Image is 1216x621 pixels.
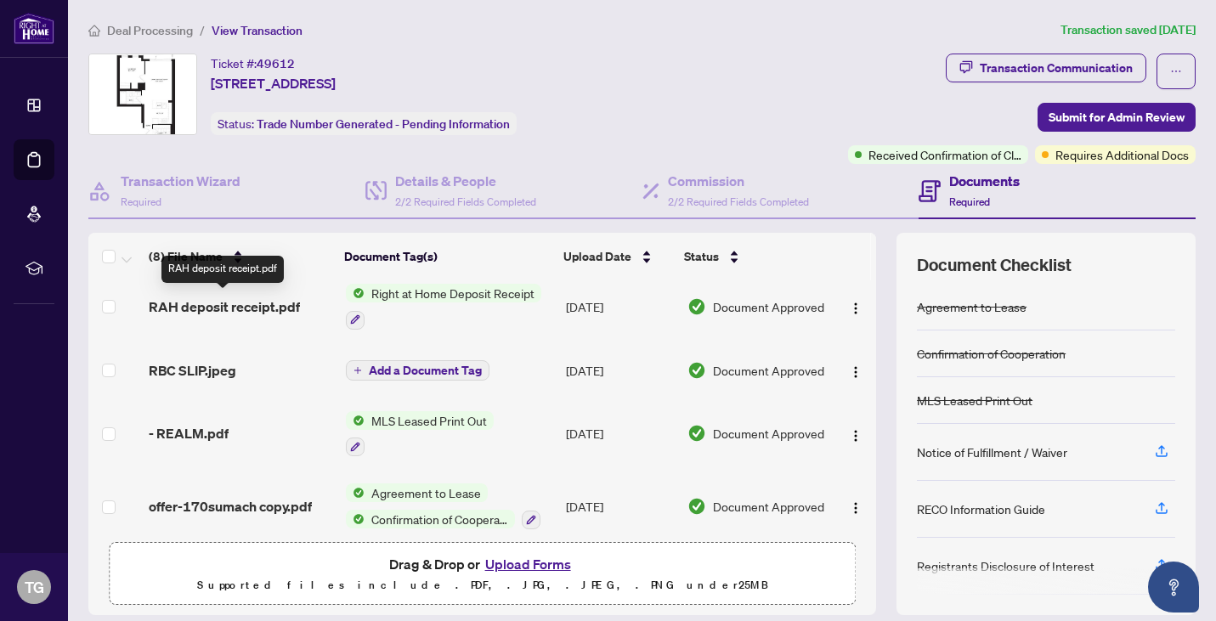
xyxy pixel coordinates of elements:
[949,171,1020,191] h4: Documents
[713,361,824,380] span: Document Approved
[395,195,536,208] span: 2/2 Required Fields Completed
[842,293,869,320] button: Logo
[559,343,681,398] td: [DATE]
[110,543,855,606] span: Drag & Drop orUpload FormsSupported files include .PDF, .JPG, .JPEG, .PNG under25MB
[917,556,1094,575] div: Registrants Disclosure of Interest
[917,443,1067,461] div: Notice of Fulfillment / Waiver
[849,501,863,515] img: Logo
[25,575,44,599] span: TG
[346,284,365,302] img: Status Icon
[161,256,284,283] div: RAH deposit receipt.pdf
[842,493,869,520] button: Logo
[949,195,990,208] span: Required
[842,420,869,447] button: Logo
[917,391,1032,409] div: MLS Leased Print Out
[200,20,205,40] li: /
[687,361,706,380] img: Document Status
[346,411,365,430] img: Status Icon
[563,247,631,266] span: Upload Date
[211,54,295,73] div: Ticket #:
[149,247,223,266] span: (8) File Name
[365,510,515,528] span: Confirmation of Cooperation
[917,344,1066,363] div: Confirmation of Cooperation
[849,429,863,443] img: Logo
[868,145,1021,164] span: Received Confirmation of Closing
[142,233,338,280] th: (8) File Name
[1049,104,1185,131] span: Submit for Admin Review
[1055,145,1189,164] span: Requires Additional Docs
[917,500,1045,518] div: RECO Information Guide
[346,483,365,502] img: Status Icon
[346,483,540,529] button: Status IconAgreement to LeaseStatus IconConfirmation of Cooperation
[389,553,576,575] span: Drag & Drop or
[365,284,541,302] span: Right at Home Deposit Receipt
[842,357,869,384] button: Logo
[89,54,196,134] img: IMG-C12250698_1.jpg
[212,23,303,38] span: View Transaction
[365,411,494,430] span: MLS Leased Print Out
[713,424,824,443] span: Document Approved
[1038,103,1196,132] button: Submit for Admin Review
[849,365,863,379] img: Logo
[687,424,706,443] img: Document Status
[14,13,54,44] img: logo
[149,296,300,317] span: RAH deposit receipt.pdf
[557,233,677,280] th: Upload Date
[149,496,312,517] span: offer-170sumach copy.pdf
[353,366,362,375] span: plus
[917,297,1027,316] div: Agreement to Lease
[346,284,541,330] button: Status IconRight at Home Deposit Receipt
[257,56,295,71] span: 49612
[849,302,863,315] img: Logo
[917,253,1072,277] span: Document Checklist
[480,553,576,575] button: Upload Forms
[257,116,510,132] span: Trade Number Generated - Pending Information
[559,470,681,543] td: [DATE]
[121,195,161,208] span: Required
[684,247,719,266] span: Status
[713,497,824,516] span: Document Approved
[1060,20,1196,40] article: Transaction saved [DATE]
[687,497,706,516] img: Document Status
[677,233,829,280] th: Status
[980,54,1133,82] div: Transaction Communication
[1148,562,1199,613] button: Open asap
[107,23,193,38] span: Deal Processing
[365,483,488,502] span: Agreement to Lease
[668,171,809,191] h4: Commission
[395,171,536,191] h4: Details & People
[149,423,229,443] span: - REALM.pdf
[211,73,336,93] span: [STREET_ADDRESS]
[346,510,365,528] img: Status Icon
[346,360,489,381] button: Add a Document Tag
[668,195,809,208] span: 2/2 Required Fields Completed
[121,171,240,191] h4: Transaction Wizard
[559,398,681,471] td: [DATE]
[149,360,236,381] span: RBC SLIP.jpeg
[1170,65,1182,77] span: ellipsis
[211,112,517,135] div: Status:
[346,359,489,381] button: Add a Document Tag
[120,575,845,596] p: Supported files include .PDF, .JPG, .JPEG, .PNG under 25 MB
[687,297,706,316] img: Document Status
[88,25,100,37] span: home
[559,270,681,343] td: [DATE]
[337,233,556,280] th: Document Tag(s)
[346,411,494,457] button: Status IconMLS Leased Print Out
[369,364,482,376] span: Add a Document Tag
[946,54,1146,82] button: Transaction Communication
[713,297,824,316] span: Document Approved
